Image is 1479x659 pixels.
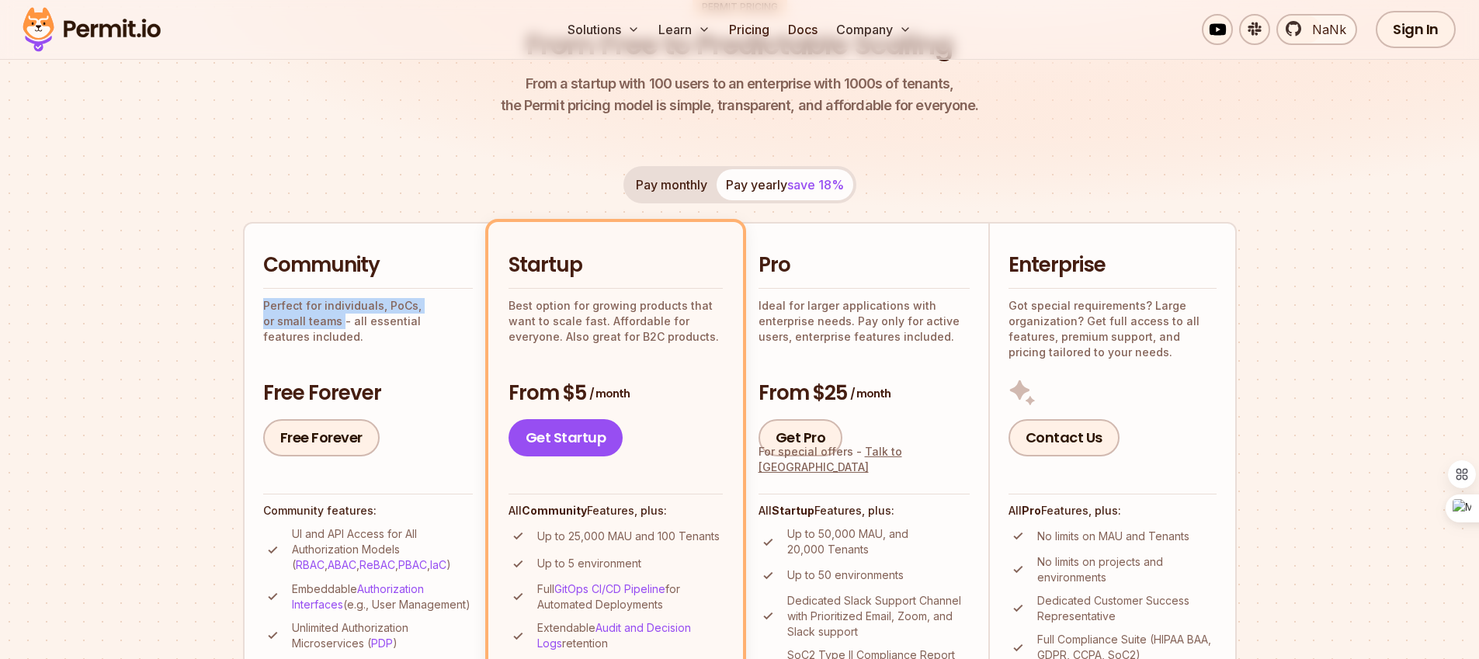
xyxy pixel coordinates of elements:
[537,529,720,544] p: Up to 25,000 MAU and 100 Tenants
[787,567,904,583] p: Up to 50 environments
[526,26,953,64] h1: From Free to Predictable Scaling
[1009,419,1120,456] a: Contact Us
[371,636,393,650] a: PDP
[787,593,970,640] p: Dedicated Slack Support Channel with Prioritized Email, Zoom, and Slack support
[554,582,665,595] a: GitOps CI/CD Pipeline
[359,558,395,571] a: ReBAC
[501,73,979,95] span: From a startup with 100 users to an enterprise with 1000s of tenants,
[537,621,691,650] a: Audit and Decision Logs
[509,419,623,456] a: Get Startup
[1037,529,1189,544] p: No limits on MAU and Tenants
[1276,14,1357,45] a: NaNk
[652,14,717,45] button: Learn
[292,620,473,651] p: Unlimited Authorization Microservices ( )
[537,620,723,651] p: Extendable retention
[772,504,814,517] strong: Startup
[509,503,723,519] h4: All Features, plus:
[509,298,723,345] p: Best option for growing products that want to scale fast. Affordable for everyone. Also great for...
[759,419,843,456] a: Get Pro
[1303,20,1346,39] span: NaNk
[537,556,641,571] p: Up to 5 environment
[1009,503,1217,519] h4: All Features, plus:
[723,14,776,45] a: Pricing
[1037,593,1217,624] p: Dedicated Customer Success Representative
[263,298,473,345] p: Perfect for individuals, PoCs, or small teams - all essential features included.
[1037,554,1217,585] p: No limits on projects and environments
[1022,504,1041,517] strong: Pro
[263,503,473,519] h4: Community features:
[787,526,970,557] p: Up to 50,000 MAU, and 20,000 Tenants
[16,3,168,56] img: Permit logo
[782,14,824,45] a: Docs
[263,380,473,408] h3: Free Forever
[1009,298,1217,360] p: Got special requirements? Large organization? Get full access to all features, premium support, a...
[1009,251,1217,279] h2: Enterprise
[292,582,424,611] a: Authorization Interfaces
[292,581,473,612] p: Embeddable (e.g., User Management)
[561,14,646,45] button: Solutions
[430,558,446,571] a: IaC
[589,386,630,401] span: / month
[1376,11,1456,48] a: Sign In
[759,251,970,279] h2: Pro
[759,298,970,345] p: Ideal for larger applications with enterprise needs. Pay only for active users, enterprise featur...
[850,386,891,401] span: / month
[830,14,918,45] button: Company
[398,558,427,571] a: PBAC
[509,251,723,279] h2: Startup
[537,581,723,612] p: Full for Automated Deployments
[296,558,325,571] a: RBAC
[759,380,970,408] h3: From $25
[759,444,970,475] div: For special offers -
[263,419,380,456] a: Free Forever
[501,73,979,116] p: the Permit pricing model is simple, transparent, and affordable for everyone.
[292,526,473,573] p: UI and API Access for All Authorization Models ( , , , , )
[509,380,723,408] h3: From $5
[328,558,356,571] a: ABAC
[263,251,473,279] h2: Community
[522,504,587,517] strong: Community
[759,503,970,519] h4: All Features, plus:
[627,169,717,200] button: Pay monthly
